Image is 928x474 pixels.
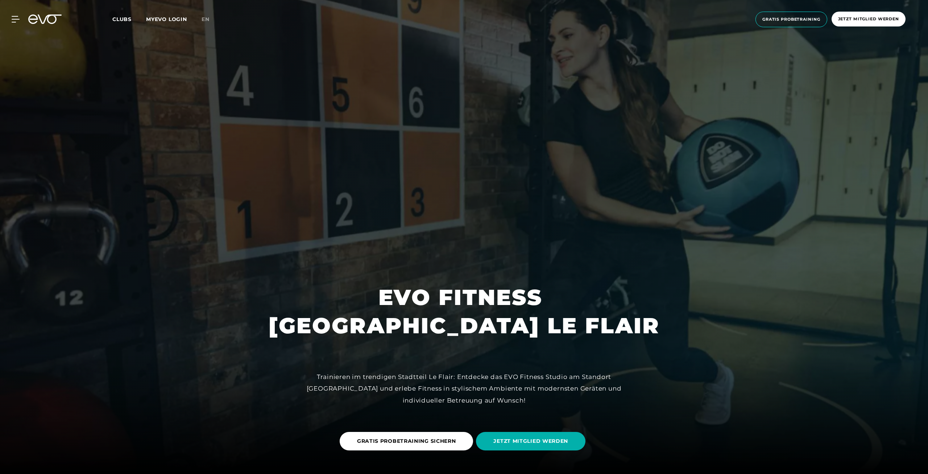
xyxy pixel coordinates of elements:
[112,16,146,22] a: Clubs
[146,16,187,22] a: MYEVO LOGIN
[829,12,908,27] a: Jetzt Mitglied werden
[340,426,476,456] a: GRATIS PROBETRAINING SICHERN
[202,16,210,22] span: en
[838,16,899,22] span: Jetzt Mitglied werden
[269,283,660,340] h1: EVO FITNESS [GEOGRAPHIC_DATA] LE FLAIR
[112,16,132,22] span: Clubs
[202,15,218,24] a: en
[301,371,627,406] div: Trainieren im trendigen Stadtteil Le Flair: Entdecke das EVO Fitness Studio am Standort [GEOGRAPH...
[762,16,820,22] span: Gratis Probetraining
[753,12,829,27] a: Gratis Probetraining
[476,426,588,456] a: JETZT MITGLIED WERDEN
[493,437,568,445] span: JETZT MITGLIED WERDEN
[357,437,456,445] span: GRATIS PROBETRAINING SICHERN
